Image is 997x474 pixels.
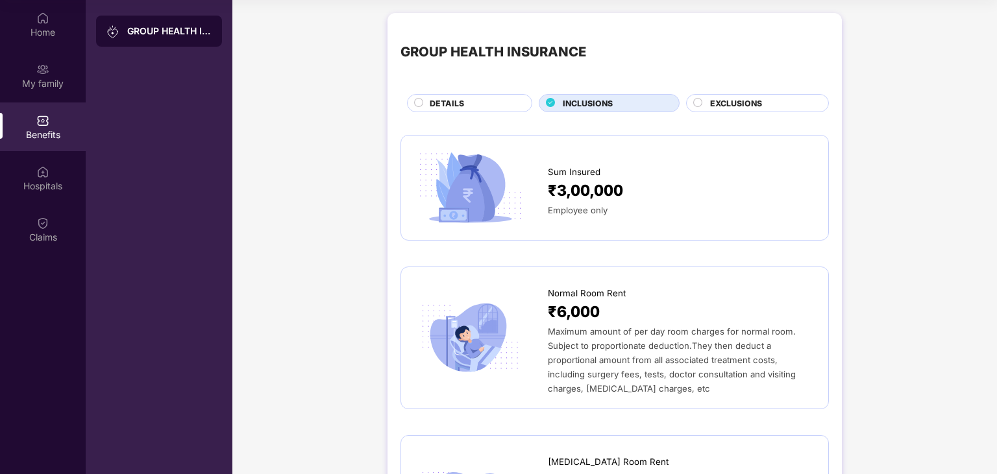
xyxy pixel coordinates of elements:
span: INCLUSIONS [563,97,613,110]
img: icon [414,299,526,377]
span: EXCLUSIONS [710,97,762,110]
img: svg+xml;base64,PHN2ZyB3aWR0aD0iMjAiIGhlaWdodD0iMjAiIHZpZXdCb3g9IjAgMCAyMCAyMCIgZmlsbD0ibm9uZSIgeG... [36,63,49,76]
img: svg+xml;base64,PHN2ZyBpZD0iQmVuZWZpdHMiIHhtbG5zPSJodHRwOi8vd3d3LnczLm9yZy8yMDAwL3N2ZyIgd2lkdGg9Ij... [36,114,49,127]
span: Maximum amount of per day room charges for normal room. Subject to proportionate deduction.They t... [548,326,796,394]
div: GROUP HEALTH INSURANCE [127,25,212,38]
span: Sum Insured [548,165,600,179]
span: Normal Room Rent [548,287,626,300]
span: ₹6,000 [548,300,600,324]
img: icon [414,148,526,226]
span: DETAILS [430,97,464,110]
img: svg+xml;base64,PHN2ZyBpZD0iQ2xhaW0iIHhtbG5zPSJodHRwOi8vd3d3LnczLm9yZy8yMDAwL3N2ZyIgd2lkdGg9IjIwIi... [36,217,49,230]
img: svg+xml;base64,PHN2ZyB3aWR0aD0iMjAiIGhlaWdodD0iMjAiIHZpZXdCb3g9IjAgMCAyMCAyMCIgZmlsbD0ibm9uZSIgeG... [106,25,119,38]
div: GROUP HEALTH INSURANCE [400,41,586,62]
img: svg+xml;base64,PHN2ZyBpZD0iSG9zcGl0YWxzIiB4bWxucz0iaHR0cDovL3d3dy53My5vcmcvMjAwMC9zdmciIHdpZHRoPS... [36,165,49,178]
span: ₹3,00,000 [548,179,623,203]
span: Employee only [548,205,608,215]
img: svg+xml;base64,PHN2ZyBpZD0iSG9tZSIgeG1sbnM9Imh0dHA6Ly93d3cudzMub3JnLzIwMDAvc3ZnIiB3aWR0aD0iMjAiIG... [36,12,49,25]
span: [MEDICAL_DATA] Room Rent [548,455,669,469]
